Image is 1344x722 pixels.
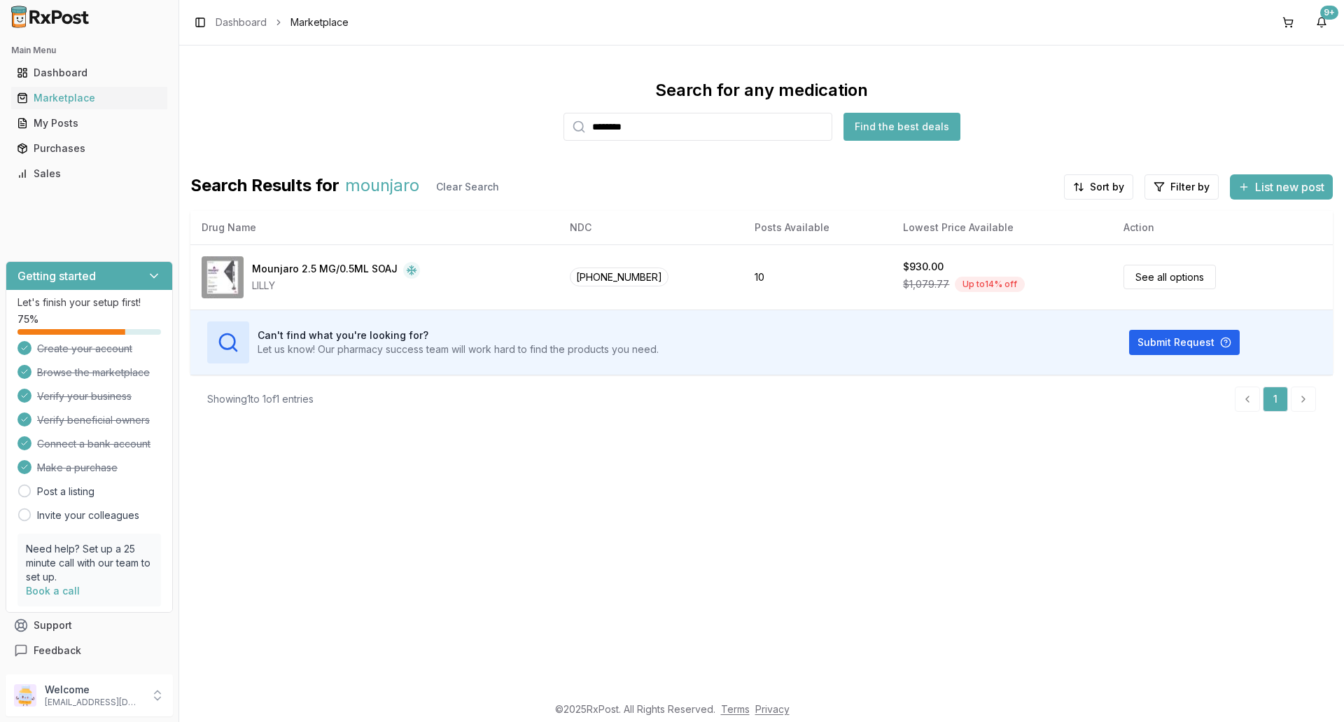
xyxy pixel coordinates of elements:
div: LILLY [252,279,420,293]
button: Sort by [1064,174,1133,200]
nav: breadcrumb [216,15,349,29]
h2: Main Menu [11,45,167,56]
span: Verify your business [37,389,132,403]
a: Terms [721,703,750,715]
span: $1,079.77 [903,277,949,291]
th: Posts Available [743,211,892,244]
img: User avatar [14,684,36,707]
th: Action [1112,211,1333,244]
a: Purchases [11,136,167,161]
button: Sales [6,162,173,185]
span: Verify beneficial owners [37,413,150,427]
span: Marketplace [290,15,349,29]
span: mounjaro [345,174,419,200]
button: My Posts [6,112,173,134]
span: Make a purchase [37,461,118,475]
div: Search for any medication [655,79,868,102]
button: Support [6,613,173,638]
p: Welcome [45,683,142,697]
button: List new post [1230,174,1333,200]
th: Drug Name [190,211,559,244]
span: Create your account [37,342,132,356]
td: 10 [743,244,892,310]
img: RxPost Logo [6,6,95,28]
span: [PHONE_NUMBER] [570,268,668,286]
div: 9+ [1320,6,1338,20]
button: 9+ [1310,11,1333,34]
a: My Posts [11,111,167,136]
span: 75 % [17,312,38,326]
span: Filter by [1170,180,1210,194]
a: Dashboard [216,15,267,29]
img: Mounjaro 2.5 MG/0.5ML SOAJ [202,256,244,298]
a: Post a listing [37,485,94,499]
div: Marketplace [17,91,162,105]
span: Search Results for [190,174,339,200]
p: Let us know! Our pharmacy success team will work hard to find the products you need. [258,342,659,356]
p: Let's finish your setup first! [17,296,161,310]
div: Purchases [17,141,162,155]
button: Marketplace [6,87,173,109]
a: See all options [1123,265,1216,289]
div: My Posts [17,116,162,130]
div: Mounjaro 2.5 MG/0.5ML SOAJ [252,262,398,279]
nav: pagination [1235,387,1316,412]
div: Sales [17,167,162,181]
a: Privacy [755,703,790,715]
a: Marketplace [11,85,167,111]
span: Feedback [34,644,81,658]
button: Filter by [1144,174,1219,200]
button: Purchases [6,137,173,160]
button: Dashboard [6,62,173,84]
button: Clear Search [425,174,510,200]
span: Sort by [1090,180,1124,194]
p: Need help? Set up a 25 minute call with our team to set up. [26,542,153,584]
div: Dashboard [17,66,162,80]
a: Dashboard [11,60,167,85]
a: Sales [11,161,167,186]
button: Feedback [6,638,173,663]
a: Book a call [26,585,80,597]
div: $930.00 [903,260,944,274]
h3: Can't find what you're looking for? [258,328,659,342]
div: Showing 1 to 1 of 1 entries [207,392,314,406]
div: Up to 14 % off [955,277,1025,292]
th: Lowest Price Available [892,211,1112,244]
p: [EMAIL_ADDRESS][DOMAIN_NAME] [45,697,142,708]
button: Submit Request [1129,330,1240,355]
h3: Getting started [17,268,96,284]
button: Find the best deals [843,113,960,141]
iframe: Intercom live chat [1296,674,1330,708]
span: List new post [1255,179,1324,195]
a: List new post [1230,181,1333,195]
span: Connect a bank account [37,437,150,451]
span: Browse the marketplace [37,366,150,380]
a: 1 [1263,387,1288,412]
th: NDC [559,211,743,244]
a: Invite your colleagues [37,508,139,522]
